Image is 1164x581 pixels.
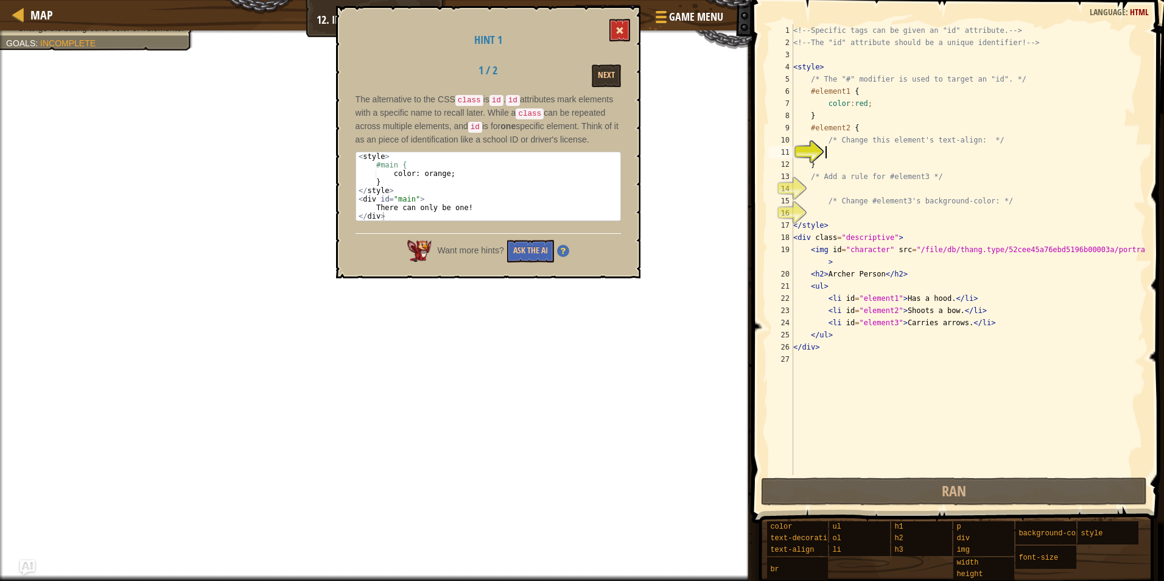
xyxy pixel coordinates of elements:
[769,329,793,341] div: 25
[761,477,1147,505] button: Ran
[507,240,554,262] button: Ask the AI
[516,108,544,119] code: class
[832,534,841,543] span: ol
[30,7,53,23] span: Map
[1130,6,1149,18] span: HTML
[769,37,793,49] div: 2
[769,219,793,231] div: 17
[770,523,792,531] span: color
[1081,529,1103,538] span: style
[894,523,903,531] span: h1
[407,240,432,262] img: AI
[769,85,793,97] div: 6
[769,244,793,268] div: 19
[832,523,841,531] span: ul
[769,292,793,305] div: 22
[894,546,903,554] span: h3
[474,32,502,48] span: Hint 1
[557,245,569,257] img: Hint
[40,38,96,48] span: Incomplete
[1018,529,1089,538] span: background-color
[769,341,793,353] div: 26
[20,560,35,575] button: Ask AI
[769,49,793,61] div: 3
[506,95,520,106] code: id
[6,38,35,48] span: Goals
[769,97,793,110] div: 7
[769,268,793,280] div: 20
[894,534,903,543] span: h2
[1018,554,1058,562] span: font-size
[1126,6,1130,18] span: :
[1090,6,1126,18] span: Language
[769,195,793,207] div: 15
[769,24,793,37] div: 1
[769,122,793,134] div: 9
[24,7,53,23] a: Map
[356,93,621,146] p: The alternative to the CSS is . attributes mark elements with a specific name to recall later. Wh...
[956,546,970,554] span: img
[450,65,526,77] h2: 1 / 2
[832,546,841,554] span: li
[956,570,983,579] span: height
[769,158,793,171] div: 12
[956,558,978,567] span: width
[592,65,621,87] button: Next
[455,95,483,106] code: class
[575,5,608,27] button: Ask AI
[769,317,793,329] div: 24
[942,481,966,501] span: Ran
[769,280,793,292] div: 21
[956,523,961,531] span: p
[468,122,482,133] code: id
[769,146,793,158] div: 11
[646,5,731,33] button: Game Menu
[35,38,40,48] span: :
[769,183,793,195] div: 14
[770,565,779,574] span: br
[770,534,836,543] span: text-decoration
[489,95,503,106] code: id
[769,207,793,219] div: 16
[669,9,723,25] span: Game Menu
[769,231,793,244] div: 18
[769,171,793,183] div: 13
[769,134,793,146] div: 10
[769,110,793,122] div: 8
[769,61,793,73] div: 4
[438,245,504,255] span: Want more hints?
[956,534,970,543] span: div
[769,305,793,317] div: 23
[769,353,793,365] div: 27
[769,73,793,85] div: 5
[500,121,516,131] strong: one
[770,546,814,554] span: text-align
